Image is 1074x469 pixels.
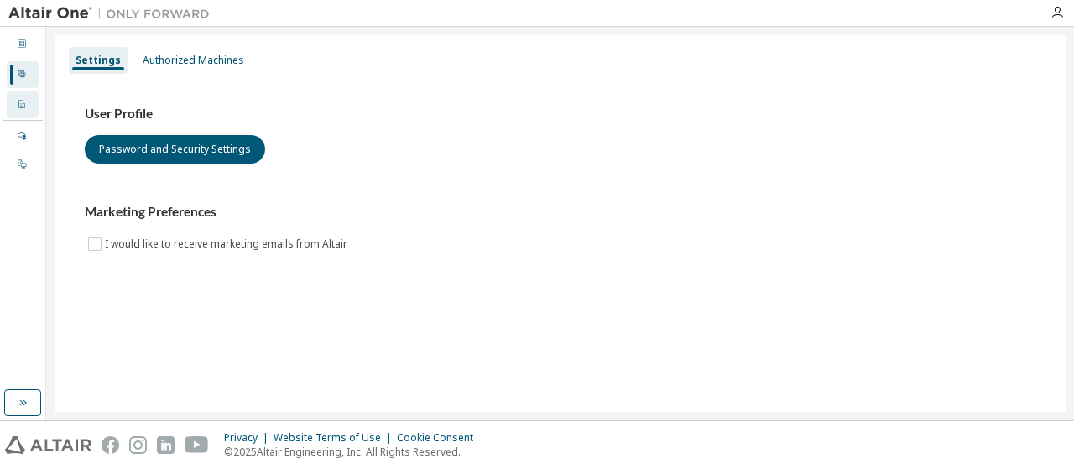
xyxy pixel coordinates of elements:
[7,151,39,178] div: On Prem
[8,5,218,22] img: Altair One
[76,54,121,67] div: Settings
[85,135,265,164] button: Password and Security Settings
[102,436,119,454] img: facebook.svg
[143,54,244,67] div: Authorized Machines
[7,31,39,58] div: Dashboard
[85,204,1035,221] h3: Marketing Preferences
[157,436,175,454] img: linkedin.svg
[5,436,91,454] img: altair_logo.svg
[185,436,209,454] img: youtube.svg
[224,431,274,445] div: Privacy
[105,234,351,254] label: I would like to receive marketing emails from Altair
[7,122,39,149] div: Managed
[274,431,397,445] div: Website Terms of Use
[7,61,39,88] div: User Profile
[129,436,147,454] img: instagram.svg
[397,431,483,445] div: Cookie Consent
[224,445,483,459] p: © 2025 Altair Engineering, Inc. All Rights Reserved.
[7,91,39,118] div: Company Profile
[85,106,1035,122] h3: User Profile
